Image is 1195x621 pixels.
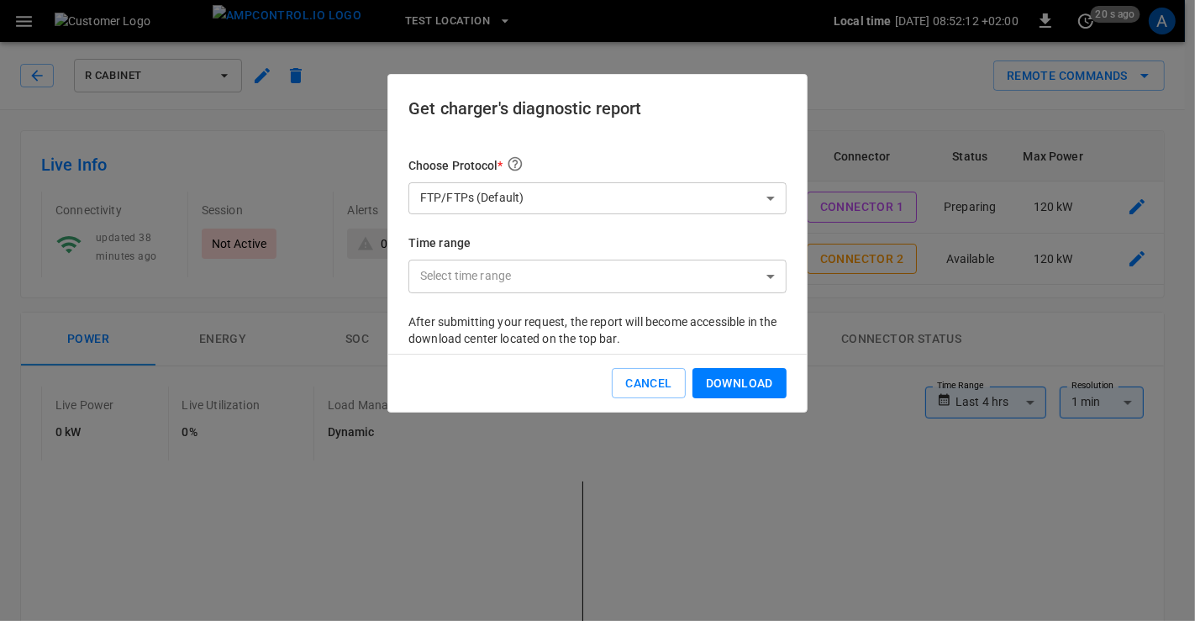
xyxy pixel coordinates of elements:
p: After submitting your request, the report will become accessible in the download center located o... [408,313,787,347]
div: FTP/FTPs (Default) [408,182,787,214]
button: Cancel [612,368,685,399]
h6: Get charger's diagnostic report [408,95,787,122]
h6: Time range [408,234,787,253]
h6: Choose Protocol [408,155,787,176]
button: Download [692,368,787,399]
